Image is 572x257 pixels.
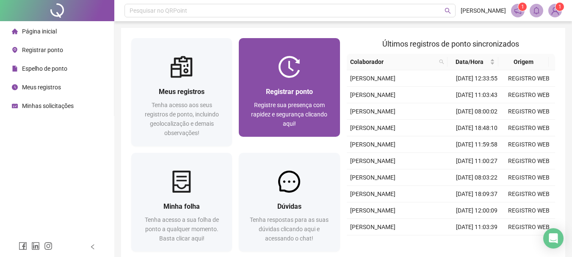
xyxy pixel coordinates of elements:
[503,169,555,186] td: REGISTRO WEB
[350,91,395,98] span: [PERSON_NAME]
[503,87,555,103] td: REGISTRO WEB
[12,84,18,90] span: clock-circle
[22,84,61,91] span: Meus registros
[451,120,503,136] td: [DATE] 18:48:10
[503,136,555,153] td: REGISTRO WEB
[350,108,395,115] span: [PERSON_NAME]
[19,242,27,250] span: facebook
[451,103,503,120] td: [DATE] 08:00:02
[451,186,503,202] td: [DATE] 18:09:37
[250,216,329,242] span: Tenha respostas para as suas dúvidas clicando aqui e acessando o chat!
[145,102,219,136] span: Tenha acesso aos seus registros de ponto, incluindo geolocalização e demais observações!
[503,202,555,219] td: REGISTRO WEB
[12,47,18,53] span: environment
[90,244,96,250] span: left
[503,153,555,169] td: REGISTRO WEB
[503,70,555,87] td: REGISTRO WEB
[277,202,301,210] span: Dúvidas
[350,57,436,66] span: Colaborador
[437,55,446,68] span: search
[44,242,53,250] span: instagram
[239,153,340,251] a: DúvidasTenha respostas para as suas dúvidas clicando aqui e acessando o chat!
[350,158,395,164] span: [PERSON_NAME]
[159,88,204,96] span: Meus registros
[549,4,561,17] img: 90494
[22,65,67,72] span: Espelho de ponto
[514,7,522,14] span: notification
[12,28,18,34] span: home
[503,103,555,120] td: REGISTRO WEB
[451,153,503,169] td: [DATE] 11:00:27
[350,191,395,197] span: [PERSON_NAME]
[350,141,395,148] span: [PERSON_NAME]
[555,3,564,11] sup: Atualize o seu contato no menu Meus Dados
[22,102,74,109] span: Minhas solicitações
[163,202,200,210] span: Minha folha
[445,8,451,14] span: search
[518,3,527,11] sup: 1
[533,7,540,14] span: bell
[543,228,564,249] div: Open Intercom Messenger
[451,87,503,103] td: [DATE] 11:03:43
[451,136,503,153] td: [DATE] 11:59:58
[451,219,503,235] td: [DATE] 11:03:39
[503,219,555,235] td: REGISTRO WEB
[448,54,498,70] th: Data/Hora
[350,207,395,214] span: [PERSON_NAME]
[131,153,232,251] a: Minha folhaTenha acesso a sua folha de ponto a qualquer momento. Basta clicar aqui!
[12,66,18,72] span: file
[521,4,524,10] span: 1
[350,174,395,181] span: [PERSON_NAME]
[22,47,63,53] span: Registrar ponto
[239,38,340,137] a: Registrar pontoRegistre sua presença com rapidez e segurança clicando aqui!
[350,75,395,82] span: [PERSON_NAME]
[451,235,503,252] td: [DATE] 08:07:13
[503,120,555,136] td: REGISTRO WEB
[451,57,488,66] span: Data/Hora
[451,202,503,219] td: [DATE] 12:00:09
[382,39,519,48] span: Últimos registros de ponto sincronizados
[503,186,555,202] td: REGISTRO WEB
[22,28,57,35] span: Página inicial
[503,235,555,252] td: REGISTRO WEB
[12,103,18,109] span: schedule
[558,4,561,10] span: 1
[31,242,40,250] span: linkedin
[350,224,395,230] span: [PERSON_NAME]
[461,6,506,15] span: [PERSON_NAME]
[451,169,503,186] td: [DATE] 08:03:22
[451,70,503,87] td: [DATE] 12:33:55
[350,124,395,131] span: [PERSON_NAME]
[251,102,327,127] span: Registre sua presença com rapidez e segurança clicando aqui!
[266,88,313,96] span: Registrar ponto
[498,54,549,70] th: Origem
[131,38,232,146] a: Meus registrosTenha acesso aos seus registros de ponto, incluindo geolocalização e demais observa...
[439,59,444,64] span: search
[145,216,219,242] span: Tenha acesso a sua folha de ponto a qualquer momento. Basta clicar aqui!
